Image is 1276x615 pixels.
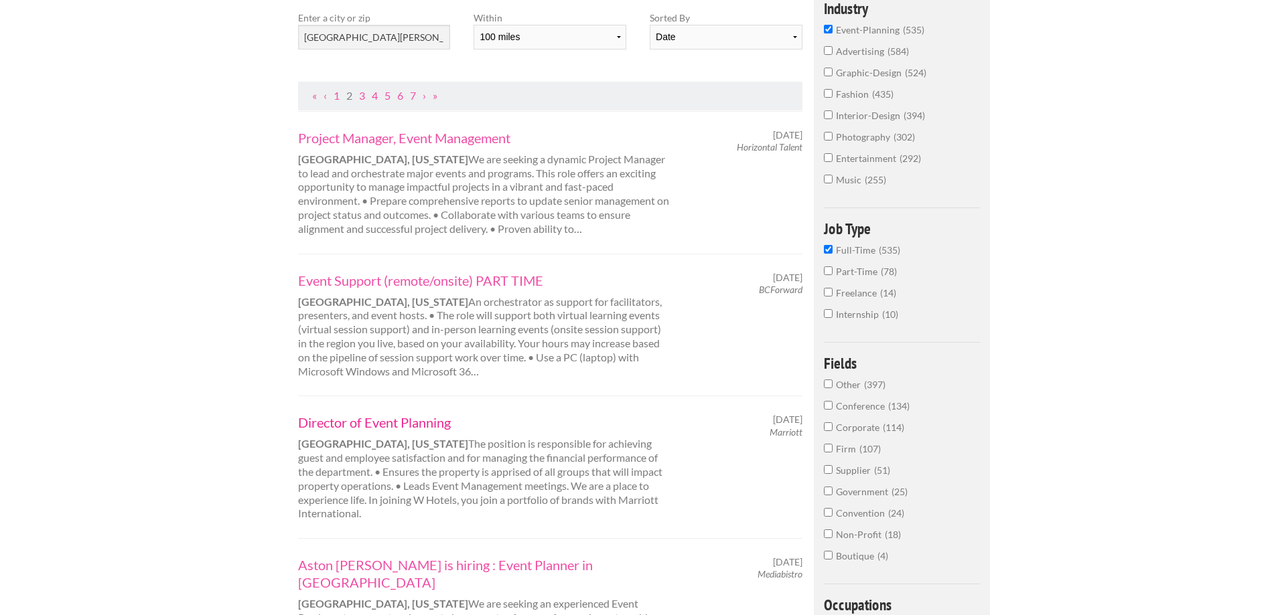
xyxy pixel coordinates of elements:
[882,309,898,320] span: 10
[836,287,880,298] span: Freelance
[650,11,802,25] label: Sorted By
[824,245,833,254] input: Full-Time535
[894,131,915,143] span: 302
[836,67,905,78] span: graphic-design
[836,464,874,476] span: Supplier
[758,568,802,580] em: Mediabistro
[836,550,877,561] span: Boutique
[824,379,833,388] input: Other397
[359,89,365,102] a: Page 3
[836,507,888,519] span: Convention
[824,288,833,296] input: Freelance14
[874,464,890,476] span: 51
[298,272,670,289] a: Event Support (remote/onsite) PART TIME
[836,309,882,320] span: Internship
[836,110,904,121] span: interior-design
[298,11,450,25] label: Enter a city or zip
[433,89,437,102] a: Last Page, Page 54
[298,414,670,431] a: Director of Event Planning
[904,110,925,121] span: 394
[836,46,888,57] span: advertising
[836,529,885,540] span: Non-profit
[824,1,980,16] h4: Industry
[824,551,833,559] input: Boutique4
[410,89,416,102] a: Page 7
[287,272,683,379] div: An orchestrator as support for facilitators, presenters, and event hosts. • The role will support...
[824,422,833,431] input: Corporate114
[881,266,897,277] span: 78
[880,287,896,298] span: 14
[888,400,910,412] span: 134
[836,443,859,454] span: Firm
[773,272,802,284] span: [DATE]
[824,401,833,410] input: Conference134
[824,221,980,236] h4: Job Type
[836,379,864,390] span: Other
[287,129,683,236] div: We are seeking a dynamic Project Manager to lead and orchestrate major events and programs. This ...
[872,88,894,100] span: 435
[824,175,833,183] input: music255
[824,46,833,55] input: advertising584
[836,88,872,100] span: fashion
[859,443,881,454] span: 107
[346,89,352,102] a: Page 2
[824,487,833,495] input: Government25
[836,174,865,185] span: music
[773,556,802,568] span: [DATE]
[836,131,894,143] span: photography
[773,129,802,141] span: [DATE]
[770,426,802,438] em: Marriott
[836,153,900,164] span: entertainment
[888,507,904,519] span: 24
[836,486,892,497] span: Government
[903,24,924,35] span: 535
[384,89,391,102] a: Page 5
[312,89,317,102] a: First Page
[864,379,885,390] span: 397
[298,129,670,147] a: Project Manager, Event Management
[885,529,901,540] span: 18
[824,444,833,452] input: Firm107
[773,414,802,426] span: [DATE]
[824,89,833,98] input: fashion435
[900,153,921,164] span: 292
[824,266,833,275] input: Part-Time78
[879,244,900,256] span: 535
[423,89,426,102] a: Next Page
[298,153,468,165] strong: [GEOGRAPHIC_DATA], [US_STATE]
[474,11,626,25] label: Within
[372,89,378,102] a: Page 4
[836,400,888,412] span: Conference
[824,529,833,538] input: Non-profit18
[824,68,833,76] input: graphic-design524
[737,141,802,153] em: Horizontal Talent
[324,89,327,102] a: Previous Page
[824,132,833,141] input: photography302
[836,422,883,433] span: Corporate
[888,46,909,57] span: 584
[824,153,833,162] input: entertainment292
[334,89,340,102] a: Page 1
[759,284,802,295] em: BCForward
[298,295,468,308] strong: [GEOGRAPHIC_DATA], [US_STATE]
[397,89,403,102] a: Page 6
[287,414,683,521] div: The position is responsible for achieving guest and employee satisfaction and for managing the fi...
[824,508,833,517] input: Convention24
[824,597,980,612] h4: Occupations
[865,174,886,185] span: 255
[824,309,833,318] input: Internship10
[824,355,980,371] h4: Fields
[298,597,468,610] strong: [GEOGRAPHIC_DATA], [US_STATE]
[824,110,833,119] input: interior-design394
[883,422,904,433] span: 114
[836,266,881,277] span: Part-Time
[650,25,802,50] select: Sort results by
[892,486,908,497] span: 25
[824,465,833,474] input: Supplier51
[905,67,926,78] span: 524
[877,550,888,561] span: 4
[824,25,833,33] input: event-planning535
[836,24,903,35] span: event-planning
[298,556,670,591] a: Aston [PERSON_NAME] is hiring : Event Planner in [GEOGRAPHIC_DATA]
[298,437,468,450] strong: [GEOGRAPHIC_DATA], [US_STATE]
